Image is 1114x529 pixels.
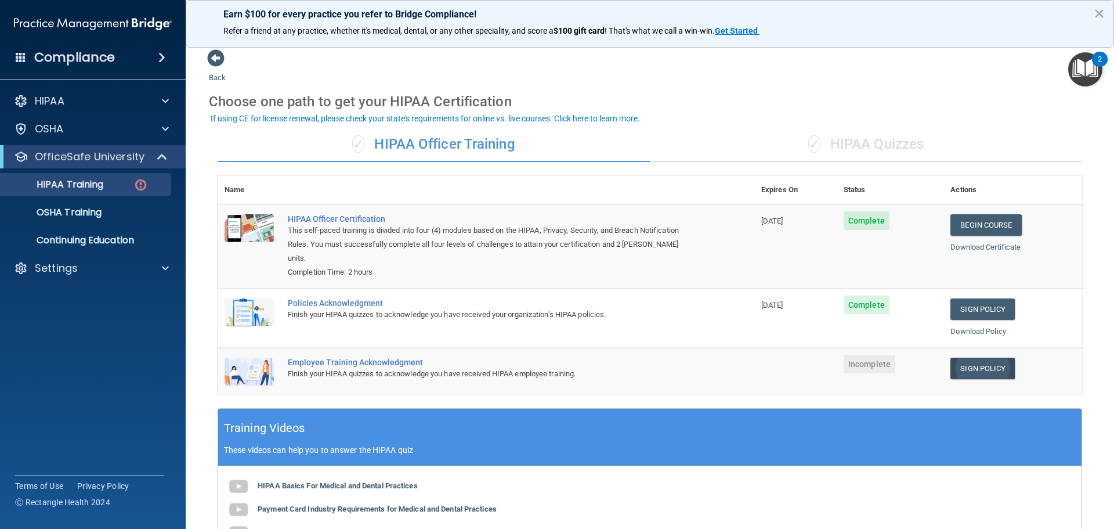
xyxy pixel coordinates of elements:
[35,261,78,275] p: Settings
[554,26,605,35] strong: $100 gift card
[218,176,281,204] th: Name
[950,298,1015,320] a: Sign Policy
[211,114,640,123] div: If using CE for license renewal, please check your state's requirements for online vs. live cours...
[34,49,115,66] h4: Compliance
[715,26,758,35] strong: Get Started
[288,298,696,308] div: Policies Acknowledgment
[754,176,837,204] th: Expires On
[761,301,783,310] span: [DATE]
[950,327,1006,336] a: Download Policy
[35,94,64,108] p: HIPAA
[15,480,63,492] a: Terms of Use
[761,217,783,225] span: [DATE]
[258,505,497,513] b: Payment Card Industry Requirements for Medical and Dental Practices
[35,150,144,164] p: OfficeSafe University
[288,358,696,367] div: Employee Training Acknowledgment
[650,127,1082,162] div: HIPAA Quizzes
[218,127,650,162] div: HIPAA Officer Training
[14,150,168,164] a: OfficeSafe University
[288,265,696,279] div: Completion Time: 2 hours
[8,235,166,246] p: Continuing Education
[227,475,250,498] img: gray_youtube_icon.38fcd6cc.png
[808,135,821,153] span: ✓
[288,214,696,224] a: HIPAA Officer Certification
[288,224,696,265] div: This self-paced training is divided into four (4) modules based on the HIPAA, Privacy, Security, ...
[14,94,169,108] a: HIPAA
[288,367,696,381] div: Finish your HIPAA quizzes to acknowledge you have received HIPAA employee training.
[950,243,1021,251] a: Download Certificate
[288,308,696,322] div: Finish your HIPAA quizzes to acknowledge you have received your organization’s HIPAA policies.
[223,26,554,35] span: Refer a friend at any practice, whether it's medical, dental, or any other speciality, and score a
[209,59,226,82] a: Back
[8,179,103,190] p: HIPAA Training
[844,355,895,373] span: Incomplete
[209,85,1091,118] div: Choose one path to get your HIPAA Certification
[1068,52,1102,87] button: Open Resource Center, 2 new notifications
[224,445,1076,455] p: These videos can help you to answer the HIPAA quiz
[223,9,1076,20] p: Earn $100 for every practice you refer to Bridge Compliance!
[224,418,305,438] h5: Training Videos
[14,261,169,275] a: Settings
[950,214,1021,236] a: Begin Course
[209,113,642,124] button: If using CE for license renewal, please check your state's requirements for online vs. live cours...
[352,135,365,153] span: ✓
[133,178,148,192] img: danger-circle.6113f641.png
[14,122,169,136] a: OSHA
[605,26,715,35] span: ! That's what we call a win-win.
[844,296,889,314] span: Complete
[258,481,418,490] b: HIPAA Basics For Medical and Dental Practices
[77,480,129,492] a: Privacy Policy
[8,207,102,218] p: OSHA Training
[227,498,250,521] img: gray_youtube_icon.38fcd6cc.png
[943,176,1082,204] th: Actions
[715,26,759,35] a: Get Started
[1098,59,1102,74] div: 2
[837,176,943,204] th: Status
[15,496,110,508] span: Ⓒ Rectangle Health 2024
[35,122,64,136] p: OSHA
[844,211,889,230] span: Complete
[1094,4,1105,23] button: Close
[950,358,1015,379] a: Sign Policy
[14,12,172,35] img: PMB logo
